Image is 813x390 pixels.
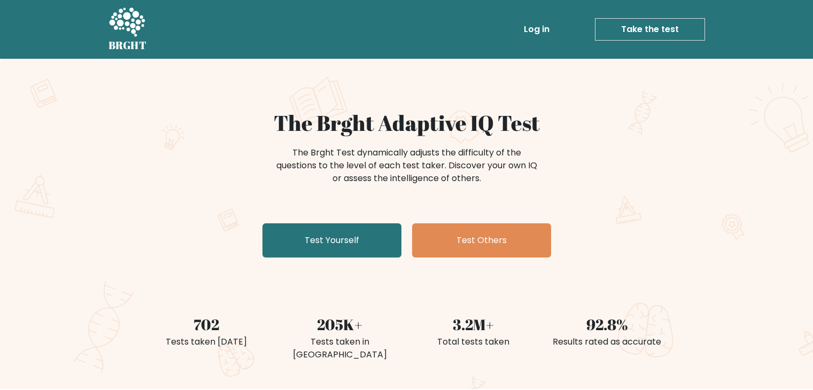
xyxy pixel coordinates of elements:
[595,18,705,41] a: Take the test
[520,19,554,40] a: Log in
[280,313,400,336] div: 205K+
[273,146,540,185] div: The Brght Test dynamically adjusts the difficulty of the questions to the level of each test take...
[146,110,668,136] h1: The Brght Adaptive IQ Test
[412,223,551,258] a: Test Others
[413,313,534,336] div: 3.2M+
[146,313,267,336] div: 702
[109,4,147,54] a: BRGHT
[547,336,668,348] div: Results rated as accurate
[280,336,400,361] div: Tests taken in [GEOGRAPHIC_DATA]
[413,336,534,348] div: Total tests taken
[109,39,147,52] h5: BRGHT
[262,223,401,258] a: Test Yourself
[547,313,668,336] div: 92.8%
[146,336,267,348] div: Tests taken [DATE]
